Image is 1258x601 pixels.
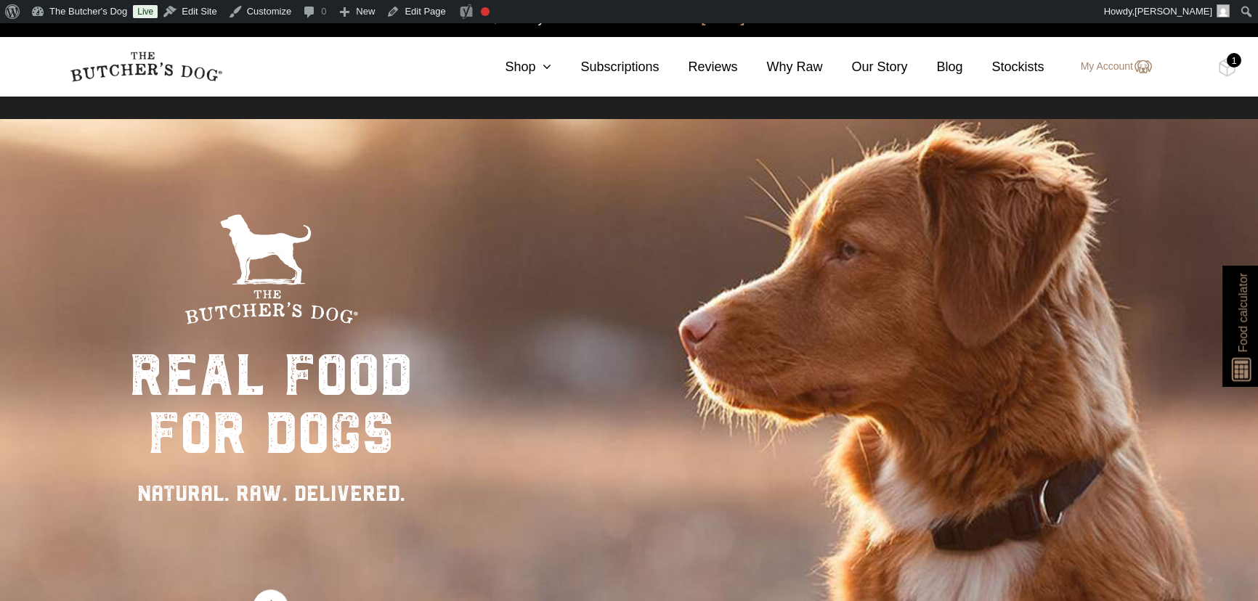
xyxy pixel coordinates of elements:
[1066,58,1152,75] a: My Account
[129,346,413,462] div: real food for dogs
[551,57,659,77] a: Subscriptions
[1227,53,1241,68] div: 1
[1234,273,1251,352] span: Food calculator
[1218,58,1236,77] img: TBD_Cart-Full.png
[1233,9,1243,26] a: close
[476,57,551,77] a: Shop
[659,57,737,77] a: Reviews
[908,57,963,77] a: Blog
[129,477,413,510] div: NATURAL. RAW. DELIVERED.
[481,7,490,16] div: Focus keyphrase not set
[1135,6,1212,17] span: [PERSON_NAME]
[133,5,158,18] a: Live
[963,57,1044,77] a: Stockists
[823,57,908,77] a: Our Story
[738,57,823,77] a: Why Raw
